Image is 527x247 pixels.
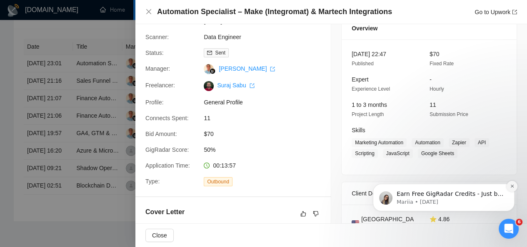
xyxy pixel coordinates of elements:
span: Status: [145,49,164,56]
div: Hey, if I test the "Preview Your Proposal," is that charged against my credits? [30,121,160,155]
div: viraj.s@datachamps.ai says… [7,15,160,40]
div: Nope, you have only limitation here: 100 generations per day ;) [7,162,137,188]
div: Yes, Thanks [119,107,153,115]
div: Dima says… [7,162,160,195]
div: Thanks, all the necessary preparations are completed ✅No additional actions required 🙌Please let ... [7,40,137,95]
span: - [430,76,432,83]
div: Please let us know if you have any additional questions 🤓 [13,74,130,90]
span: Close [152,231,167,240]
span: Project Length [352,111,384,117]
span: 1 to 3 months [352,101,387,108]
button: Gif picker [26,183,33,190]
span: Experience Level [352,86,390,92]
p: Message from Mariia, sent 3w ago [36,67,144,74]
button: like [298,209,308,219]
textarea: Message… [7,166,160,180]
h4: Automation Specialist – Make (Integromat) & Martech Integrations [157,7,392,17]
span: Scripting [352,149,378,158]
button: Close [145,229,174,242]
div: Yes, I have removed the old managers [35,15,160,34]
span: Profile: [145,99,164,106]
div: Yes, Thanks [112,102,160,120]
span: Overview [352,24,377,33]
div: viraj.s@datachamps.ai says… [7,121,160,162]
div: Client Details [352,182,507,205]
span: export [270,67,275,72]
span: Application Time: [145,162,190,169]
div: Yes, I have removed the old managers [41,20,153,29]
img: gigradar-bm.png [210,68,215,74]
div: Dima says… [7,40,160,102]
span: General Profile [204,98,329,107]
span: 11 [430,101,436,108]
span: Type: [145,178,160,185]
span: Outbound [204,177,232,186]
button: Emoji picker [13,183,20,190]
div: message notification from Mariia, 3w ago. Earn Free GigRadar Credits - Just by Sharing Your Story... [12,52,154,80]
span: Expert [352,76,368,83]
span: Marketing Automation [352,138,407,147]
span: Fixed Rate [430,61,454,67]
a: [PERSON_NAME] export [219,65,275,72]
button: go back [5,3,21,19]
span: Freelancer: [145,82,175,89]
span: Hourly [430,86,444,92]
span: Submission Price [430,111,468,117]
button: Upload attachment [40,183,46,190]
div: Hey, if I test the "Preview Your Proposal," is that charged against my credits? [37,126,153,150]
img: Profile image for Dima [24,5,37,18]
span: Sent [215,50,225,56]
span: mail [207,50,212,55]
div: viraj.s@datachamps.ai says… [7,102,160,121]
span: $70 [204,129,329,138]
span: 11 [204,114,329,123]
span: Skills [352,127,365,133]
button: Home [145,3,161,19]
span: like [300,210,306,217]
span: 50% [204,145,329,154]
span: Bid Amount: [145,131,177,137]
span: [DATE] 22:47 [352,51,386,57]
iframe: Intercom notifications message [360,131,527,225]
p: +1 other [40,10,65,19]
img: Profile image for Mariia [19,60,32,73]
button: Close [145,8,152,15]
span: 00:13:57 [213,162,236,169]
a: Data Engineer [204,34,241,40]
span: Connects Spent: [145,115,189,121]
p: Earn Free GigRadar Credits - Just by Sharing Your Story! 💬 Want more credits for sending proposal... [36,59,144,67]
a: Go to Upworkexport [475,9,517,15]
span: Manager: [145,65,170,72]
iframe: Intercom live chat [499,219,519,239]
div: Thanks, all the necessary preparations are completed ✅ No additional actions required 🙌 [13,45,130,70]
span: GigRadar Score: [145,146,189,153]
span: close [145,8,152,15]
button: Dismiss notification [146,49,157,60]
span: Scanner: [145,34,169,40]
span: clock-circle [204,163,210,168]
span: 6 [516,219,522,225]
img: 🇺🇸 [352,219,359,228]
span: export [512,10,517,15]
span: Published [352,61,374,67]
h5: Cover Letter [145,207,185,217]
span: export [250,83,255,88]
span: $70 [430,51,439,57]
a: Suraj Sabu export [217,82,254,89]
button: dislike [311,209,321,219]
img: c1ajmGxYs5Sk-9DwsXOM4MWaWdlgexBlxssDx61pe_1jmIUF7QuTpwV0xFqASZRC1X [204,81,214,91]
h1: Dima [40,4,57,10]
span: dislike [313,210,319,217]
button: Send a message… [143,180,156,193]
